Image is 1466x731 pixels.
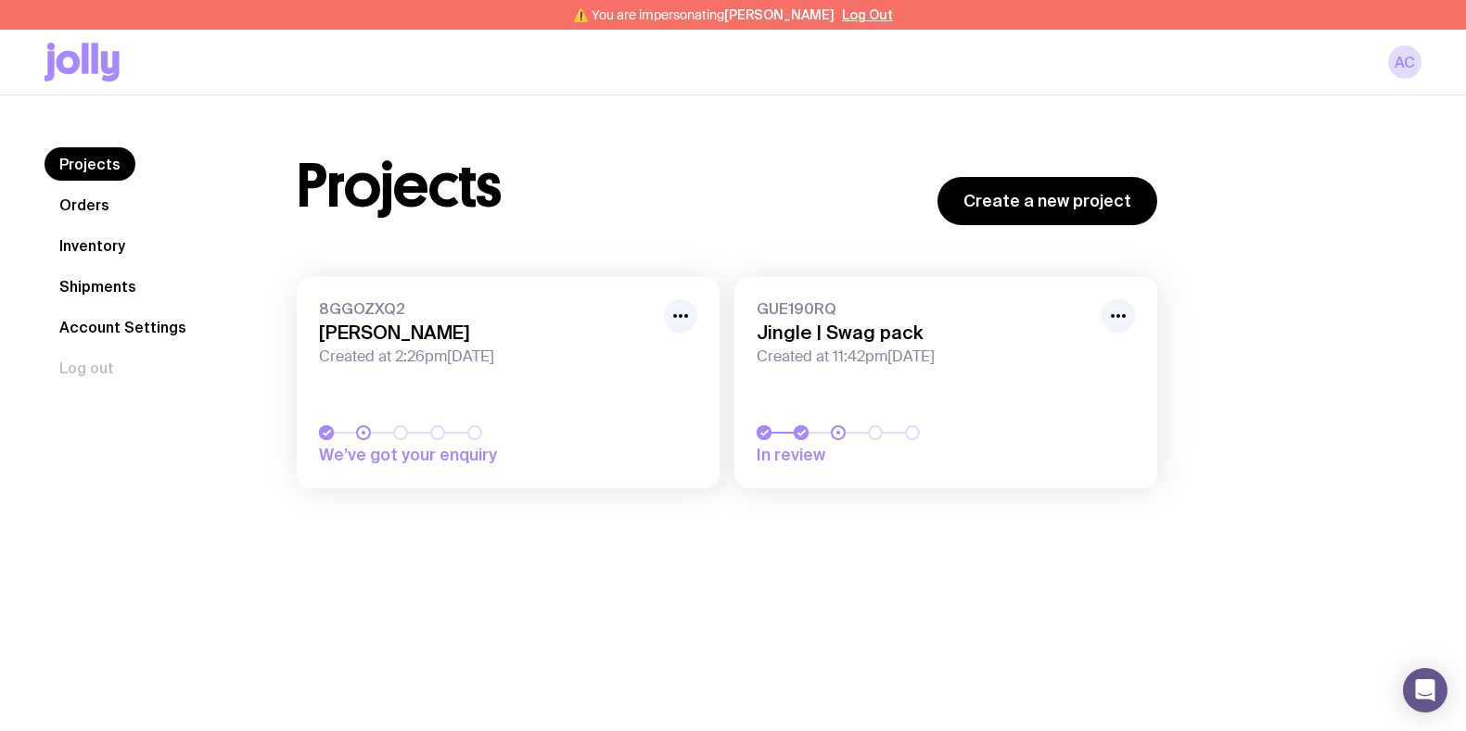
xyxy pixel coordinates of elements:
span: Created at 11:42pm[DATE] [757,347,1090,366]
span: Created at 2:26pm[DATE] [319,347,653,366]
h3: [PERSON_NAME] [319,321,653,344]
a: Orders [45,188,124,221]
a: GUE190RQJingle | Swag packCreated at 11:42pm[DATE]In review [734,277,1157,488]
button: Log out [45,351,129,384]
h3: Jingle | Swag pack [757,321,1090,344]
button: Log Out [842,7,893,22]
span: ⚠️ You are impersonating [573,7,835,22]
a: Create a new project [937,177,1157,225]
span: In review [757,444,1016,466]
a: Shipments [45,270,151,303]
span: 8GGOZXQ2 [319,299,653,318]
a: Projects [45,147,135,181]
a: AC [1388,45,1421,79]
span: [PERSON_NAME] [724,7,835,22]
div: Open Intercom Messenger [1403,668,1447,712]
h1: Projects [297,157,502,216]
span: GUE190RQ [757,299,1090,318]
a: Account Settings [45,310,201,344]
span: We’ve got your enquiry [319,444,579,466]
a: 8GGOZXQ2[PERSON_NAME]Created at 2:26pm[DATE]We’ve got your enquiry [297,277,720,488]
a: Inventory [45,229,140,262]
